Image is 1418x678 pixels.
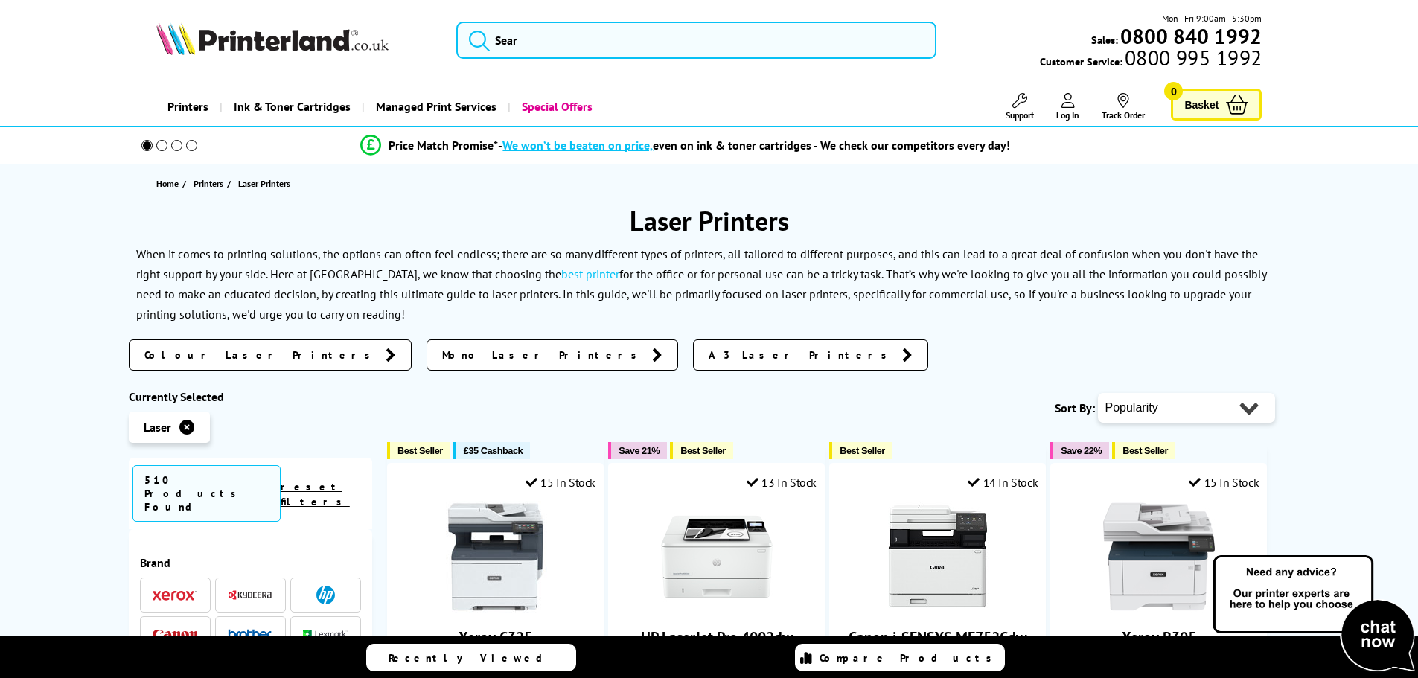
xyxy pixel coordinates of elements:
span: Customer Service: [1040,51,1262,68]
span: Compare Products [820,651,1000,665]
a: Xerox B305 [1103,601,1215,615]
a: Printers [194,176,227,191]
span: Brand [140,555,362,570]
img: HP [316,586,335,604]
h1: Laser Printers [129,203,1290,238]
div: 13 In Stock [747,475,817,490]
button: Save 22% [1050,442,1109,459]
button: Best Seller [387,442,450,459]
a: Colour Laser Printers [129,339,412,371]
a: Recently Viewed [366,644,576,671]
span: Sort By: [1055,400,1095,415]
span: Best Seller [1122,445,1168,456]
span: Best Seller [680,445,726,456]
a: Xerox [153,586,197,604]
span: £35 Cashback [464,445,523,456]
img: Canon [153,630,197,639]
a: Managed Print Services [362,88,508,126]
a: HP [303,586,348,604]
span: Ink & Toner Cartridges [234,88,351,126]
span: Save 21% [619,445,660,456]
span: Basket [1184,95,1219,115]
img: Lexmark [303,630,348,639]
b: 0800 840 1992 [1120,22,1262,50]
span: Printers [194,176,223,191]
img: Brother [228,629,272,639]
span: Mono Laser Printers [442,348,645,362]
span: Laser Printers [238,178,290,189]
a: Xerox C325 [459,627,532,647]
a: Brother [228,624,272,643]
span: Best Seller [840,445,885,456]
span: We won’t be beaten on price, [502,138,653,153]
button: Save 21% [608,442,667,459]
a: Special Offers [508,88,604,126]
span: Colour Laser Printers [144,348,378,362]
span: A3 Laser Printers [709,348,895,362]
span: 510 Products Found [132,465,281,522]
a: Track Order [1102,93,1145,121]
img: Xerox [153,590,197,601]
span: Sales: [1091,33,1118,47]
a: 0800 840 1992 [1118,29,1262,43]
p: When it comes to printing solutions, the options can often feel endless; there are so many differ... [136,246,1266,322]
a: Kyocera [228,586,272,604]
span: Best Seller [397,445,443,456]
button: £35 Cashback [453,442,530,459]
div: - even on ink & toner cartridges - We check our competitors every day! [498,138,1010,153]
div: 15 In Stock [1189,475,1259,490]
a: Compare Products [795,644,1005,671]
span: 0800 995 1992 [1122,51,1262,65]
a: A3 Laser Printers [693,339,928,371]
a: Xerox B305 [1122,627,1196,647]
img: Xerox B305 [1103,501,1215,613]
img: HP LaserJet Pro 4002dw [661,501,773,613]
button: Best Seller [1112,442,1175,459]
input: Sear [456,22,936,59]
a: reset filters [281,480,350,508]
span: Log In [1056,109,1079,121]
div: Currently Selected [129,389,373,404]
a: Xerox C325 [440,601,552,615]
a: Ink & Toner Cartridges [220,88,362,126]
img: Canon i-SENSYS MF752Cdw [882,501,994,613]
img: Xerox C325 [440,501,552,613]
span: Laser [144,420,171,435]
span: Support [1006,109,1034,121]
span: Mon - Fri 9:00am - 5:30pm [1162,11,1262,25]
a: Support [1006,93,1034,121]
span: 0 [1164,82,1183,100]
a: Home [156,176,182,191]
a: Printerland Logo [156,22,438,58]
a: Log In [1056,93,1079,121]
a: Canon [153,624,197,643]
div: 14 In Stock [968,475,1038,490]
a: Printers [156,88,220,126]
a: Lexmark [303,624,348,643]
button: Best Seller [829,442,892,459]
span: Save 22% [1061,445,1102,456]
li: modal_Promise [121,132,1251,159]
a: Canon i-SENSYS MF752Cdw [882,601,994,615]
span: Recently Viewed [389,651,558,665]
a: Mono Laser Printers [427,339,678,371]
a: HP LaserJet Pro 4002dw [661,601,773,615]
img: Printerland Logo [156,22,389,55]
button: Best Seller [670,442,733,459]
span: Price Match Promise* [389,138,498,153]
a: Canon i-SENSYS MF752Cdw [849,627,1026,647]
div: 15 In Stock [526,475,595,490]
a: HP LaserJet Pro 4002dw [641,627,793,647]
a: best printer [561,266,619,281]
a: Basket 0 [1171,89,1262,121]
img: Kyocera [228,589,272,601]
img: Open Live Chat window [1210,553,1418,675]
